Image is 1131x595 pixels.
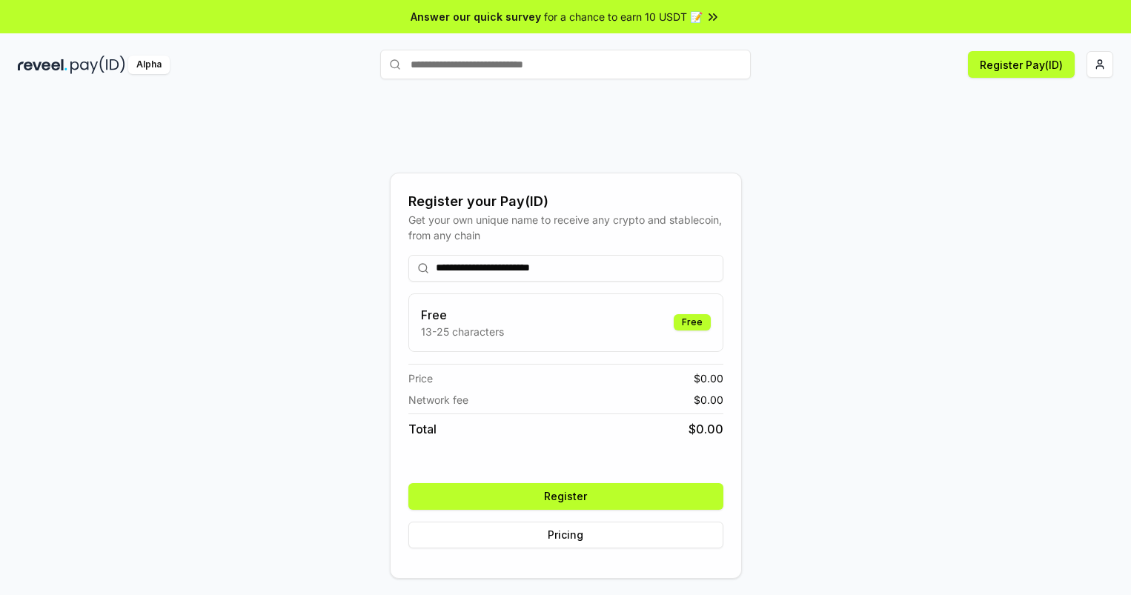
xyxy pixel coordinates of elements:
[408,370,433,386] span: Price
[968,51,1075,78] button: Register Pay(ID)
[544,9,703,24] span: for a chance to earn 10 USDT 📝
[18,56,67,74] img: reveel_dark
[421,306,504,324] h3: Free
[411,9,541,24] span: Answer our quick survey
[689,420,723,438] span: $ 0.00
[128,56,170,74] div: Alpha
[408,483,723,510] button: Register
[421,324,504,339] p: 13-25 characters
[408,191,723,212] div: Register your Pay(ID)
[408,420,437,438] span: Total
[694,370,723,386] span: $ 0.00
[408,212,723,243] div: Get your own unique name to receive any crypto and stablecoin, from any chain
[408,392,468,408] span: Network fee
[70,56,125,74] img: pay_id
[694,392,723,408] span: $ 0.00
[408,522,723,548] button: Pricing
[674,314,711,330] div: Free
